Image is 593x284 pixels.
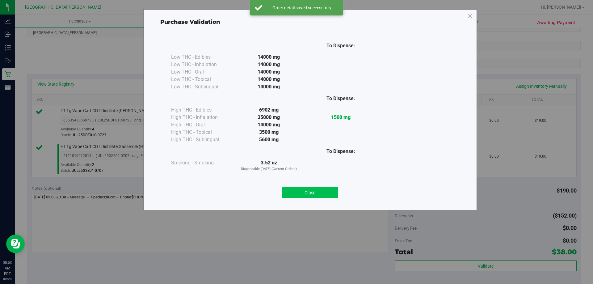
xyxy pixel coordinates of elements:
iframe: Resource center [6,235,25,253]
button: Close [282,187,338,198]
div: Order detail saved successfully [266,5,338,11]
div: High THC - Inhalation [171,114,233,121]
div: 3.52 oz [233,159,305,172]
div: To Dispense: [305,148,377,155]
strong: 1500 mg [331,114,351,120]
div: High THC - Oral [171,121,233,129]
div: 14000 mg [233,83,305,91]
div: 35000 mg [233,114,305,121]
div: Low THC - Topical [171,76,233,83]
div: 14000 mg [233,76,305,83]
p: Dispensable [DATE] (Current Orders) [233,167,305,172]
div: Low THC - Oral [171,68,233,76]
span: Purchase Validation [160,19,220,25]
div: High THC - Topical [171,129,233,136]
div: 14000 mg [233,61,305,68]
div: 5600 mg [233,136,305,143]
div: 3500 mg [233,129,305,136]
div: Low THC - Edibles [171,53,233,61]
div: High THC - Edibles [171,106,233,114]
div: 6902 mg [233,106,305,114]
div: 14000 mg [233,68,305,76]
div: Low THC - Sublingual [171,83,233,91]
div: Smoking - Smoking [171,159,233,167]
div: To Dispense: [305,95,377,102]
div: 14000 mg [233,121,305,129]
div: To Dispense: [305,42,377,49]
div: 14000 mg [233,53,305,61]
div: High THC - Sublingual [171,136,233,143]
div: Low THC - Inhalation [171,61,233,68]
